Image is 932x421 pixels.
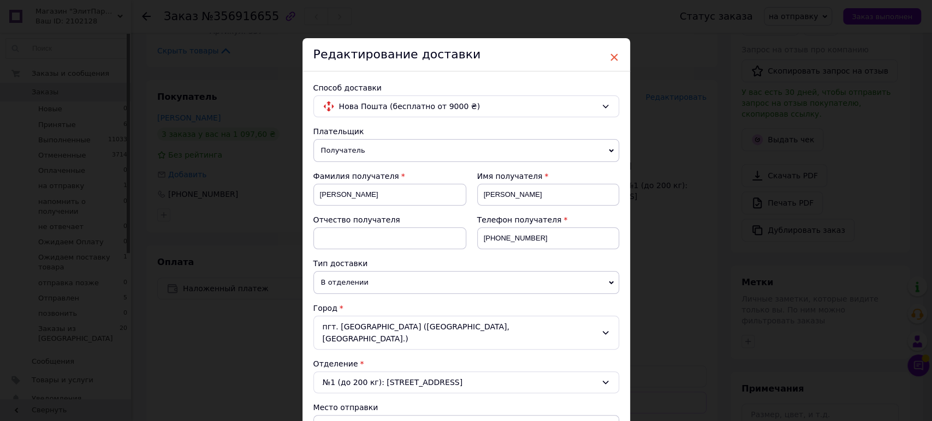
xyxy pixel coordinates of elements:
[313,82,619,93] div: Способ доставки
[339,100,597,112] span: Нова Пошта (бесплатно от 9000 ₴)
[302,38,630,71] div: Редактирование доставки
[313,303,619,314] div: Город
[313,139,619,162] span: Получатель
[313,259,368,268] span: Тип доставки
[313,215,400,224] span: Отчество получателя
[313,371,619,393] div: №1 (до 200 кг): [STREET_ADDRESS]
[313,127,364,136] span: Плательщик
[313,316,619,350] div: пгт. [GEOGRAPHIC_DATA] ([GEOGRAPHIC_DATA], [GEOGRAPHIC_DATA].)
[313,358,619,369] div: Отделение
[313,172,399,181] span: Фамилия получателя
[477,172,543,181] span: Имя получателя
[609,48,619,67] span: ×
[313,403,378,412] span: Место отправки
[477,227,619,249] input: +380
[313,271,619,294] span: В отделении
[477,215,562,224] span: Телефон получателя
